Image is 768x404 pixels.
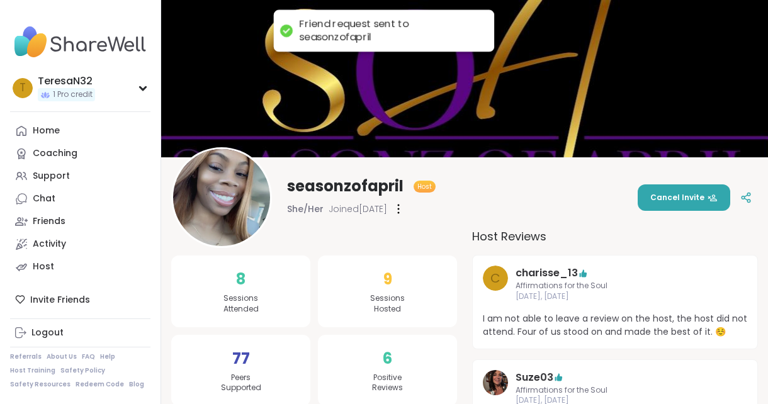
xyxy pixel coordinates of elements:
a: Host [10,255,150,278]
span: Affirmations for the Soul [516,385,714,396]
a: Coaching [10,142,150,165]
span: Sessions Hosted [370,293,405,315]
span: seasonzofapril [287,176,404,196]
a: Host Training [10,366,55,375]
div: Logout [31,327,64,339]
div: TeresaN32 [38,74,95,88]
span: 8 [236,268,246,291]
a: Activity [10,233,150,255]
div: Chat [33,193,55,205]
span: Cancel Invite [650,192,718,203]
div: Home [33,125,60,137]
a: c [483,266,508,302]
span: I am not able to leave a review on the host, the host did not attend. Four of us stood on and mad... [483,312,747,339]
span: She/Her [287,203,324,215]
a: Friends [10,210,150,233]
span: c [490,269,500,288]
a: Help [100,352,115,361]
div: Friends [33,215,65,228]
a: Safety Policy [60,366,105,375]
span: [DATE], [DATE] [516,291,714,302]
span: Peers Supported [221,373,261,394]
div: Host [33,261,54,273]
button: Cancel Invite [638,184,730,211]
a: Chat [10,188,150,210]
a: Home [10,120,150,142]
img: seasonzofapril [173,149,270,246]
span: T [20,80,26,96]
span: 77 [232,347,250,370]
span: 6 [383,347,392,370]
a: Referrals [10,352,42,361]
span: 9 [383,268,392,291]
div: Support [33,170,70,182]
img: Suze03 [483,370,508,395]
a: FAQ [82,352,95,361]
span: Positive Reviews [372,373,403,394]
a: Redeem Code [76,380,124,389]
span: 1 Pro credit [53,89,93,100]
a: About Us [47,352,77,361]
div: Coaching [33,147,77,160]
a: Logout [10,322,150,344]
div: Invite Friends [10,288,150,311]
a: Suze03 [516,370,553,385]
span: Sessions Attended [223,293,259,315]
a: Safety Resources [10,380,71,389]
div: Activity [33,238,66,250]
span: Joined [DATE] [329,203,387,215]
a: Support [10,165,150,188]
div: Friend request sent to seasonzofapril [299,18,482,44]
a: charisse_13 [516,266,578,281]
span: Host [417,182,432,191]
a: Blog [129,380,144,389]
span: Affirmations for the Soul [516,281,714,291]
img: ShareWell Nav Logo [10,20,150,64]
